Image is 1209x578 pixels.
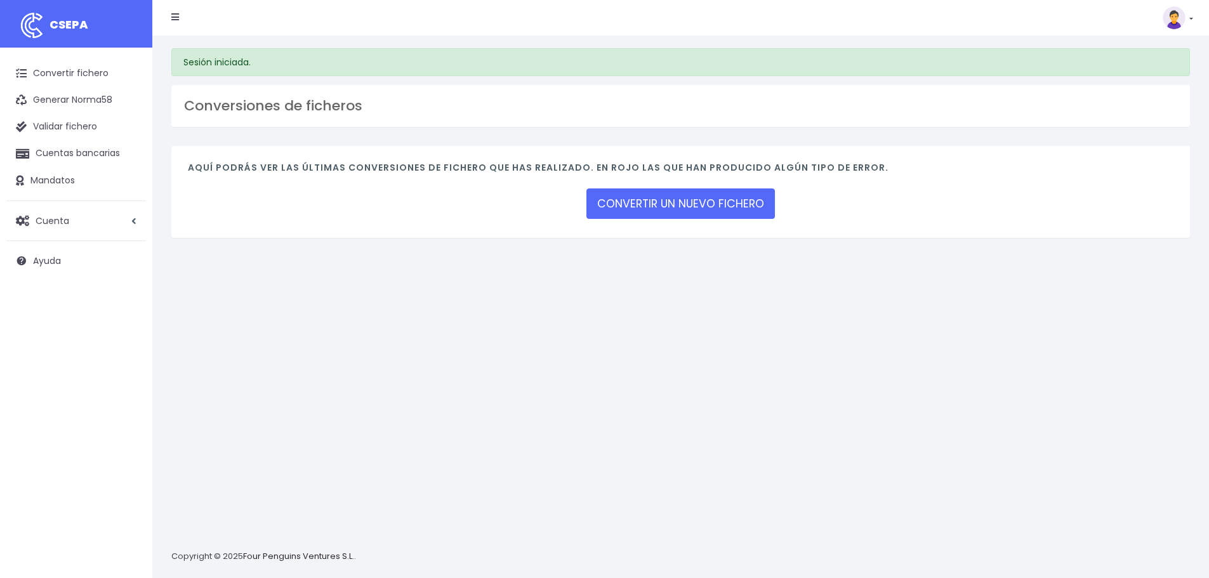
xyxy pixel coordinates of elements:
span: Ayuda [33,254,61,267]
p: Copyright © 2025 . [171,550,356,563]
span: CSEPA [50,16,88,32]
a: Ayuda [6,247,146,274]
a: Four Penguins Ventures S.L. [243,550,354,562]
a: CONVERTIR UN NUEVO FICHERO [586,188,775,219]
span: Cuenta [36,214,69,227]
a: Convertir fichero [6,60,146,87]
h4: Aquí podrás ver las últimas conversiones de fichero que has realizado. En rojo las que han produc... [188,162,1173,180]
a: Generar Norma58 [6,87,146,114]
h3: Conversiones de ficheros [184,98,1177,114]
a: Cuenta [6,207,146,234]
img: profile [1163,6,1186,29]
img: logo [16,10,48,41]
a: Mandatos [6,167,146,194]
a: Cuentas bancarias [6,140,146,167]
a: Validar fichero [6,114,146,140]
div: Sesión iniciada. [171,48,1190,76]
